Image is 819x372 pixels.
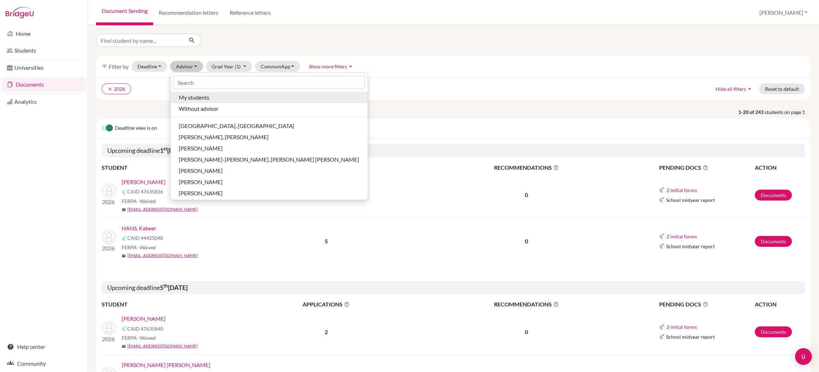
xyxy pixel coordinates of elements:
[127,343,198,349] a: [EMAIL_ADDRESS][DOMAIN_NAME]
[242,300,410,309] span: APPLICATIONS
[170,154,368,165] button: [PERSON_NAME]-[PERSON_NAME], [PERSON_NAME] [PERSON_NAME]
[102,281,805,295] h5: Upcoming deadline
[1,61,86,75] a: Universities
[179,144,223,153] span: [PERSON_NAME]
[131,61,167,72] button: Deadline
[102,244,116,252] p: 2026
[1,357,86,371] a: Community
[160,284,188,291] b: 5 [DATE]
[659,334,665,340] img: Common App logo
[170,131,368,143] button: [PERSON_NAME], [PERSON_NAME]
[666,232,697,241] button: 2 initial forms
[255,61,300,72] button: CommonApp
[122,344,126,349] span: mail
[755,326,792,337] a: Documents
[163,283,168,289] sup: th
[659,197,665,203] img: Common App logo
[115,124,157,133] span: Deadline view is on
[755,190,792,201] a: Documents
[759,83,805,94] button: Reset to default
[122,361,210,369] a: [PERSON_NAME] [PERSON_NAME]
[754,163,805,172] th: ACTION
[179,93,209,102] span: My students
[127,206,198,212] a: [EMAIL_ADDRESS][DOMAIN_NAME]
[659,324,665,330] img: Common App logo
[755,236,792,247] a: Documents
[179,133,269,141] span: [PERSON_NAME], [PERSON_NAME]
[122,314,165,323] a: [PERSON_NAME]
[170,176,368,188] button: [PERSON_NAME]
[347,63,354,70] i: arrow_drop_up
[303,61,360,72] button: Show more filtersarrow_drop_up
[1,43,86,58] a: Students
[102,321,116,335] img: GROVER, Vivaan
[756,6,811,19] button: [PERSON_NAME]
[659,234,665,239] img: Common App logo
[170,120,368,131] button: [GEOGRAPHIC_DATA], [GEOGRAPHIC_DATA]
[122,189,127,195] img: Common App logo
[102,198,116,206] p: 2026
[122,197,156,205] span: FERPA
[1,95,86,109] a: Analytics
[170,143,368,154] button: [PERSON_NAME]
[659,243,665,249] img: Common App logo
[411,163,642,172] span: RECOMMENDATIONS
[122,244,156,251] span: FERPA
[122,326,127,331] img: Common App logo
[710,83,759,94] button: Hide all filtersarrow_drop_up
[109,63,129,70] span: Filter by
[137,244,156,250] span: - Waived
[411,191,642,199] p: 0
[179,122,295,130] span: [GEOGRAPHIC_DATA], [GEOGRAPHIC_DATA]
[179,155,359,164] span: [PERSON_NAME]-[PERSON_NAME], [PERSON_NAME] [PERSON_NAME]
[127,252,198,259] a: [EMAIL_ADDRESS][DOMAIN_NAME]
[411,300,642,309] span: RECOMMENDATIONS
[170,188,368,199] button: [PERSON_NAME]
[738,108,765,116] strong: 1-20 of 243
[666,243,715,250] span: School midyear report
[795,348,812,365] div: Open Intercom Messenger
[122,334,156,341] span: FERPA
[659,187,665,193] img: Common App logo
[179,167,223,175] span: [PERSON_NAME]
[716,86,746,92] span: Hide all filters
[235,63,241,69] span: (1)
[122,254,126,258] span: mail
[102,163,242,172] th: STUDENT
[102,83,131,94] button: clear2026
[170,92,368,103] button: My students
[765,108,811,116] span: students on page 1
[411,237,642,245] p: 0
[102,230,116,244] img: HANS, Kabeer
[96,34,183,47] input: Find student by name...
[754,300,805,309] th: ACTION
[666,196,715,204] span: School midyear report
[1,340,86,354] a: Help center
[170,61,203,72] button: Advisor
[206,61,252,72] button: Grad Year(1)
[309,63,347,69] span: Show more filters
[1,77,86,92] a: Documents
[102,184,116,198] img: CHEN, Xitong
[102,335,116,343] p: 2026
[122,235,127,241] img: Common App logo
[666,323,697,331] button: 2 initial forms
[127,234,163,242] span: CAID 44425048
[102,63,107,69] i: filter_list
[179,104,218,113] span: Without advisor
[179,189,223,197] span: [PERSON_NAME]
[160,147,187,154] b: 1 [DATE]
[666,333,715,340] span: School midyear report
[108,87,113,92] i: clear
[137,198,156,204] span: - Waived
[163,146,167,151] sup: st
[102,144,805,157] h5: Upcoming deadline
[122,208,126,212] span: mail
[325,238,328,244] b: 5
[137,335,156,341] span: - Waived
[666,186,697,194] button: 2 initial forms
[122,224,156,232] a: HANS, Kabeer
[411,328,642,336] p: 0
[127,188,163,195] span: CAID 47635826
[659,163,754,172] span: PENDING DOCS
